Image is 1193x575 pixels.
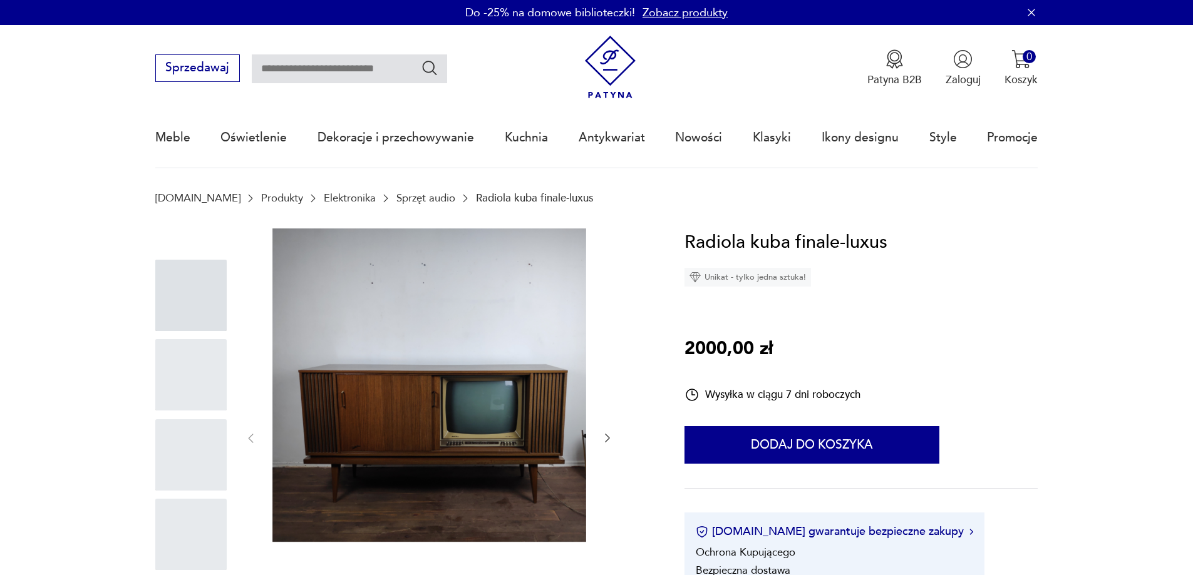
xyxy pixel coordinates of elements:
[643,5,728,21] a: Zobacz produkty
[155,64,240,74] a: Sprzedawaj
[696,524,973,539] button: [DOMAIN_NAME] gwarantuje bezpieczne zakupy
[318,109,474,166] a: Dekoracje i przechowywanie
[684,268,811,287] div: Unikat - tylko jedna sztuka!
[684,387,860,402] div: Wysyłka w ciągu 7 dni roboczych
[1004,73,1038,87] p: Koszyk
[689,272,701,283] img: Ikona diamentu
[696,545,795,559] li: Ochrona Kupującego
[476,192,593,204] p: Radiola kuba finale-luxus
[946,73,981,87] p: Zaloguj
[1023,50,1036,63] div: 0
[867,73,922,87] p: Patyna B2B
[155,192,240,204] a: [DOMAIN_NAME]
[155,109,190,166] a: Meble
[220,109,287,166] a: Oświetlenie
[684,426,939,464] button: Dodaj do koszyka
[946,49,981,87] button: Zaloguj
[1004,49,1038,87] button: 0Koszyk
[261,192,303,204] a: Produkty
[1011,49,1031,69] img: Ikona koszyka
[684,335,773,364] p: 2000,00 zł
[953,49,973,69] img: Ikonka użytkownika
[579,36,642,99] img: Patyna - sklep z meblami i dekoracjami vintage
[324,192,376,204] a: Elektronika
[929,109,957,166] a: Style
[272,228,586,542] img: Zdjęcie produktu Radiola kuba finale-luxus
[867,49,922,87] button: Patyna B2B
[987,109,1038,166] a: Promocje
[867,49,922,87] a: Ikona medaluPatyna B2B
[505,109,548,166] a: Kuchnia
[753,109,791,166] a: Klasyki
[579,109,645,166] a: Antykwariat
[969,529,973,535] img: Ikona strzałki w prawo
[465,5,635,21] p: Do -25% na domowe biblioteczki!
[822,109,899,166] a: Ikony designu
[684,228,887,257] h1: Radiola kuba finale-luxus
[155,54,240,82] button: Sprzedawaj
[421,59,439,77] button: Szukaj
[396,192,455,204] a: Sprzęt audio
[885,49,904,69] img: Ikona medalu
[696,526,708,538] img: Ikona certyfikatu
[675,109,722,166] a: Nowości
